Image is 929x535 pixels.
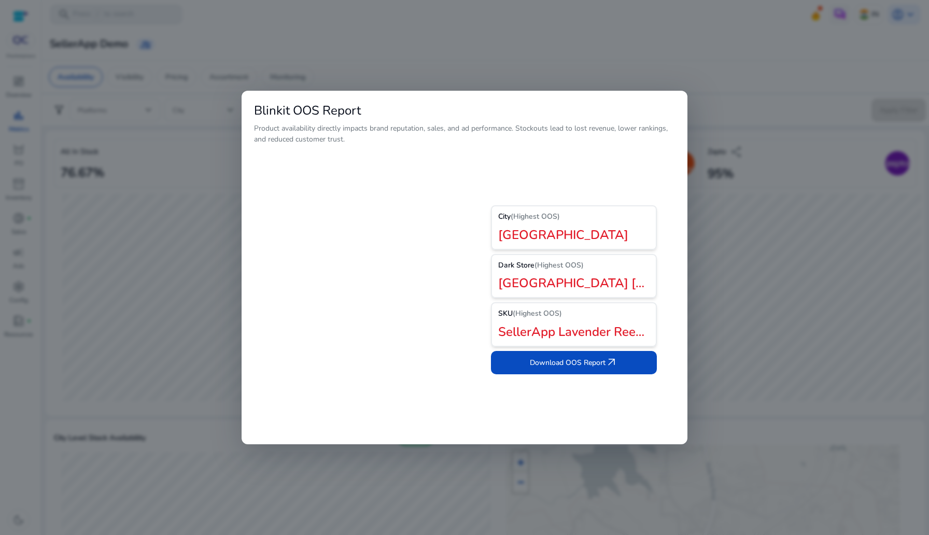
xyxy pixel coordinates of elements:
[513,308,562,318] span: (Highest OOS)
[498,213,650,221] h5: City
[498,228,650,243] h2: [GEOGRAPHIC_DATA]
[534,260,584,270] span: (Highest OOS)
[254,103,675,118] h2: Blinkit OOS Report
[498,325,650,340] h2: SellerApp Lavender Reed Diffuser Set - 1 set
[254,123,675,145] p: Product availability directly impacts brand reputation, sales, and ad performance. Stockouts lead...
[498,261,650,270] h5: Dark Store
[498,309,650,318] h5: SKU
[530,356,618,369] span: Download OOS Report
[498,276,650,291] h2: [GEOGRAPHIC_DATA] [GEOGRAPHIC_DATA] ES97
[491,351,657,374] button: Download OOS Reportarrow_outward
[606,356,618,369] span: arrow_outward
[511,212,560,221] span: (Highest OOS)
